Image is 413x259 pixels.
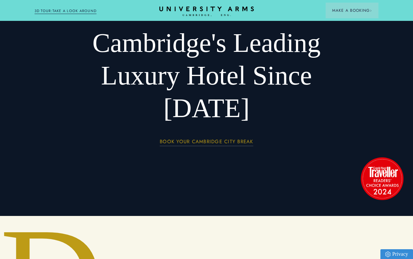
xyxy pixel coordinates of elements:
[385,251,391,257] img: Privacy
[332,8,372,13] span: Make a Booking
[326,3,378,18] button: Make a BookingArrow icon
[380,249,413,259] a: Privacy
[35,8,97,14] a: 3D TOUR:TAKE A LOOK AROUND
[69,27,344,125] h1: Cambridge's Leading Luxury Hotel Since [DATE]
[159,7,254,17] a: Home
[358,154,406,203] img: image-2524eff8f0c5d55edbf694693304c4387916dea5-1501x1501-png
[160,139,253,146] a: BOOK YOUR CAMBRIDGE CITY BREAK
[370,9,372,12] img: Arrow icon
